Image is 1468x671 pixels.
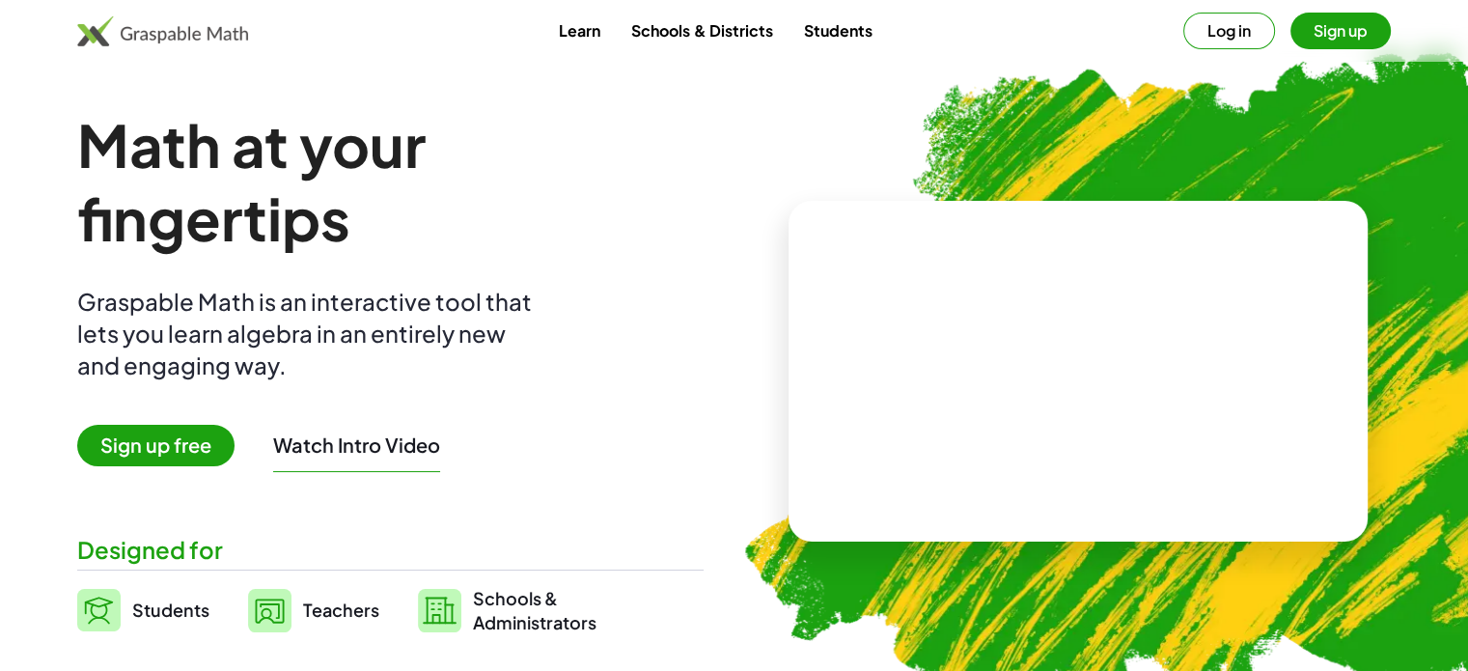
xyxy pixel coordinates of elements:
button: Log in [1183,13,1275,49]
a: Schools &Administrators [418,586,596,634]
h1: Math at your fingertips [77,108,691,255]
img: svg%3e [248,589,291,632]
a: Teachers [248,586,379,634]
img: svg%3e [418,589,461,632]
button: Watch Intro Video [273,433,440,458]
a: Schools & Districts [616,13,788,48]
span: Schools & Administrators [473,586,596,634]
div: Designed for [77,534,704,566]
video: What is this? This is dynamic math notation. Dynamic math notation plays a central role in how Gr... [933,299,1223,444]
button: Sign up [1290,13,1391,49]
div: Graspable Math is an interactive tool that lets you learn algebra in an entirely new and engaging... [77,286,540,381]
img: svg%3e [77,589,121,631]
a: Learn [543,13,616,48]
a: Students [77,586,209,634]
a: Students [788,13,887,48]
span: Sign up free [77,425,235,466]
span: Teachers [303,599,379,621]
span: Students [132,599,209,621]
